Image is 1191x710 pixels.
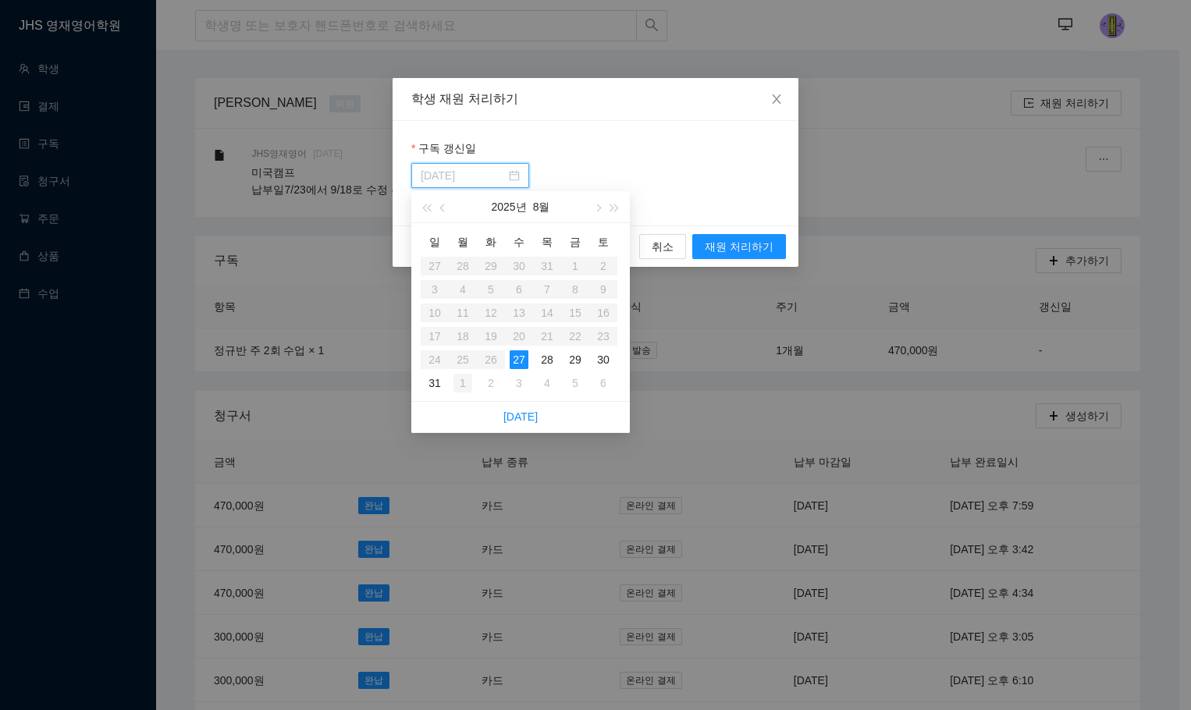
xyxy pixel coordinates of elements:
div: 학생 재원 처리하기 [411,91,780,108]
td: 2025-08-30 [589,348,617,371]
div: 30 [594,350,613,369]
div: 2 [482,374,500,392]
th: 일 [421,229,449,254]
td: 2025-08-31 [421,371,449,395]
div: 1 [453,374,472,392]
td: 2025-08-27 [505,348,533,371]
div: 29 [566,350,585,369]
th: 금 [561,229,589,254]
div: 27 [510,350,528,369]
div: 3 [510,374,528,392]
span: 재원 처리하기 [705,238,773,255]
td: 2025-09-04 [533,371,561,395]
label: 구독 갱신일 [411,140,476,157]
input: 구독 갱신일 [421,167,506,184]
td: 2025-08-29 [561,348,589,371]
span: close [770,93,783,105]
td: 2025-09-05 [561,371,589,395]
td: 2025-09-02 [477,371,505,395]
th: 토 [589,229,617,254]
div: 5 [566,374,585,392]
button: Close [755,78,798,122]
div: 6 [594,374,613,392]
span: 취소 [652,238,674,255]
th: 수 [505,229,533,254]
td: 2025-09-01 [449,371,477,395]
div: 31 [425,374,444,392]
button: 8월 [533,191,550,222]
td: 2025-09-03 [505,371,533,395]
td: 2025-08-28 [533,348,561,371]
button: 재원 처리하기 [692,234,786,259]
th: 목 [533,229,561,254]
div: 4 [538,374,556,392]
th: 화 [477,229,505,254]
div: 28 [538,350,556,369]
td: 2025-09-06 [589,371,617,395]
th: 월 [449,229,477,254]
button: 취소 [639,234,686,259]
button: 2025년 [492,191,527,222]
a: [DATE] [503,410,538,423]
